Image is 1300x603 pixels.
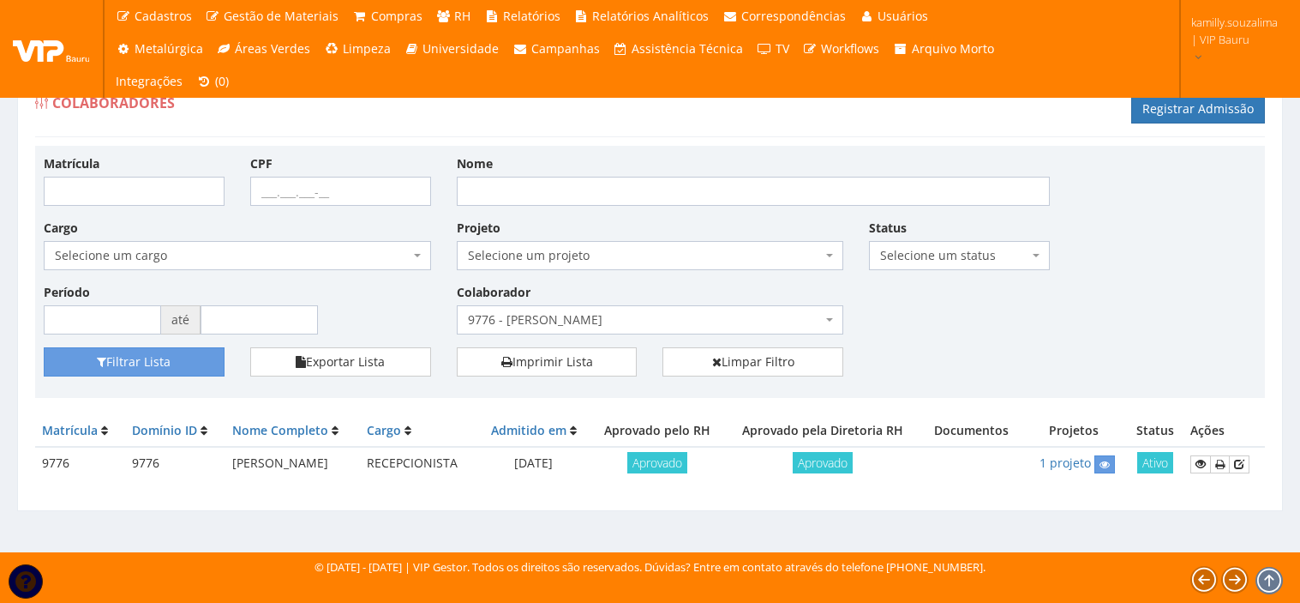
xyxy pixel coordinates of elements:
[886,33,1001,65] a: Arquivo Morto
[531,40,600,57] span: Campanhas
[317,33,398,65] a: Limpeza
[343,40,391,57] span: Limpeza
[478,447,590,480] td: [DATE]
[1191,14,1278,48] span: kamilly.souzalima | VIP Bauru
[796,33,887,65] a: Workflows
[750,33,796,65] a: TV
[1126,415,1184,447] th: Status
[35,447,125,480] td: 9776
[116,73,183,89] span: Integrações
[44,284,90,301] label: Período
[457,220,500,237] label: Projeto
[503,8,560,24] span: Relatórios
[13,36,90,62] img: logo
[793,452,853,473] span: Aprovado
[52,93,175,112] span: Colaboradores
[1137,452,1173,473] span: Ativo
[189,65,236,98] a: (0)
[821,40,879,57] span: Workflows
[1039,455,1091,471] a: 1 projeto
[398,33,506,65] a: Universidade
[371,8,422,24] span: Compras
[215,73,229,89] span: (0)
[210,33,318,65] a: Áreas Verdes
[457,305,844,335] span: 9776 - DANIEL FELIPE CLARO RIBEIRO
[132,422,197,438] a: Domínio ID
[250,347,431,377] button: Exportar Lista
[592,8,709,24] span: Relatórios Analíticos
[457,241,844,270] span: Selecione um projeto
[776,40,789,57] span: TV
[360,447,477,480] td: RECEPCIONISTA
[225,447,361,480] td: [PERSON_NAME]
[44,347,225,377] button: Filtrar Lista
[250,155,273,172] label: CPF
[1183,415,1265,447] th: Ações
[468,311,823,329] span: 9776 - DANIEL FELIPE CLARO RIBEIRO
[912,40,994,57] span: Arquivo Morto
[224,8,338,24] span: Gestão de Materiais
[55,247,410,264] span: Selecione um cargo
[235,40,310,57] span: Áreas Verdes
[454,8,470,24] span: RH
[250,177,431,206] input: ___.___.___-__
[457,284,530,301] label: Colaborador
[1131,94,1265,124] a: Registrar Admissão
[468,247,823,264] span: Selecione um projeto
[607,33,751,65] a: Assistência Técnica
[315,559,985,576] div: © [DATE] - [DATE] | VIP Gestor. Todos os direitos são reservados. Dúvidas? Entre em contato atrav...
[44,155,99,172] label: Matrícula
[109,65,189,98] a: Integrações
[44,220,78,237] label: Cargo
[627,452,687,473] span: Aprovado
[590,415,725,447] th: Aprovado pelo RH
[632,40,743,57] span: Assistência Técnica
[880,247,1028,264] span: Selecione um status
[109,33,210,65] a: Metalúrgica
[1021,415,1126,447] th: Projetos
[42,422,98,438] a: Matrícula
[422,40,499,57] span: Universidade
[457,347,638,377] a: Imprimir Lista
[878,8,928,24] span: Usuários
[506,33,607,65] a: Campanhas
[125,447,225,480] td: 9776
[869,241,1050,270] span: Selecione um status
[44,241,431,270] span: Selecione um cargo
[725,415,922,447] th: Aprovado pela Diretoria RH
[457,155,493,172] label: Nome
[135,8,192,24] span: Cadastros
[232,422,328,438] a: Nome Completo
[921,415,1021,447] th: Documentos
[741,8,846,24] span: Correspondências
[662,347,843,377] a: Limpar Filtro
[161,305,201,335] span: até
[135,40,203,57] span: Metalúrgica
[491,422,566,438] a: Admitido em
[367,422,401,438] a: Cargo
[869,220,907,237] label: Status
